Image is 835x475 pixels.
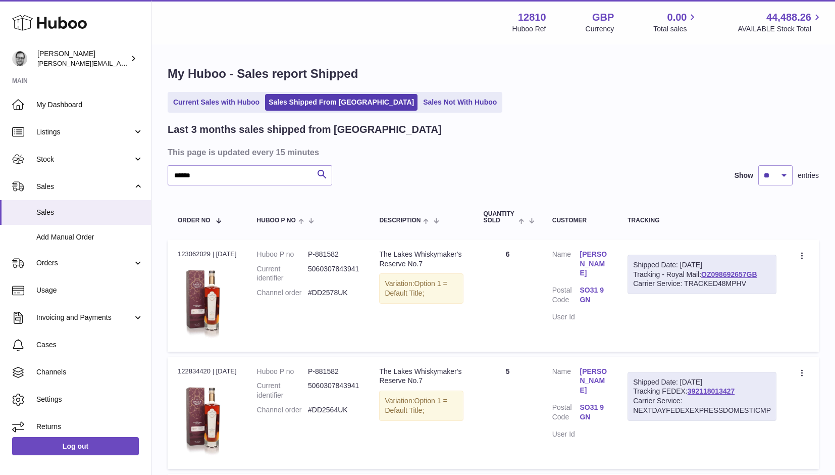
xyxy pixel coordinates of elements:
[257,250,308,259] dt: Huboo P no
[633,396,771,415] div: Carrier Service: NEXTDAYFEDEXEXPRESSDOMESTICMP
[633,377,771,387] div: Shipped Date: [DATE]
[552,367,580,398] dt: Name
[633,260,771,270] div: Shipped Date: [DATE]
[580,250,607,278] a: [PERSON_NAME]
[257,405,308,415] dt: Channel order
[552,250,580,281] dt: Name
[474,240,542,352] td: 6
[170,94,263,111] a: Current Sales with Huboo
[552,312,580,322] dt: User Id
[308,264,359,283] dd: 5060307843941
[257,288,308,298] dt: Channel order
[580,403,607,422] a: SO31 9GN
[178,367,237,376] div: 122834420 | [DATE]
[738,24,823,34] span: AVAILABLE Stock Total
[178,250,237,259] div: 123062029 | [DATE]
[36,232,143,242] span: Add Manual Order
[36,422,143,432] span: Returns
[628,372,776,421] div: Tracking FEDEX:
[257,367,308,376] dt: Huboo P no
[379,273,463,304] div: Variation:
[178,379,228,456] img: 128101699441543.jpg
[36,182,133,192] span: Sales
[308,250,359,259] dd: P-881582
[552,217,608,224] div: Customer
[633,279,771,289] div: Carrier Service: TRACKED48MPHV
[484,211,516,224] span: Quantity Sold
[36,208,143,217] span: Sales
[552,430,580,439] dt: User Id
[379,217,421,224] span: Description
[37,59,202,67] span: [PERSON_NAME][EMAIL_ADDRESS][DOMAIN_NAME]
[552,286,580,307] dt: Postal Code
[738,11,823,34] a: 44,488.26 AVAILABLE Stock Total
[512,24,546,34] div: Huboo Ref
[37,49,128,68] div: [PERSON_NAME]
[257,381,308,400] dt: Current identifier
[701,270,757,278] a: OZ098692657GB
[518,11,546,24] strong: 12810
[265,94,417,111] a: Sales Shipped From [GEOGRAPHIC_DATA]
[36,395,143,404] span: Settings
[168,66,819,82] h1: My Huboo - Sales report Shipped
[379,391,463,421] div: Variation:
[36,100,143,110] span: My Dashboard
[667,11,687,24] span: 0.00
[178,262,228,339] img: 128101699441543.jpg
[379,367,463,386] div: The Lakes Whiskymaker's Reserve No.7
[36,155,133,164] span: Stock
[257,264,308,283] dt: Current identifier
[653,11,698,34] a: 0.00 Total sales
[379,250,463,269] div: The Lakes Whiskymaker's Reserve No.7
[168,147,816,158] h3: This page is updated every 15 minutes
[688,387,735,395] a: 392118013427
[766,11,811,24] span: 44,488.26
[36,286,143,295] span: Usage
[385,279,447,297] span: Option 1 = Default Title;
[308,381,359,400] dd: 5060307843941
[580,286,607,305] a: SO31 9GN
[12,51,27,66] img: alex@digidistiller.com
[168,123,442,136] h2: Last 3 months sales shipped from [GEOGRAPHIC_DATA]
[36,258,133,268] span: Orders
[308,405,359,415] dd: #DD2564UK
[653,24,698,34] span: Total sales
[735,171,753,180] label: Show
[308,288,359,298] dd: #DD2578UK
[36,340,143,350] span: Cases
[36,313,133,322] span: Invoicing and Payments
[420,94,500,111] a: Sales Not With Huboo
[586,24,614,34] div: Currency
[12,437,139,455] a: Log out
[628,255,776,295] div: Tracking - Royal Mail:
[178,217,211,224] span: Order No
[36,367,143,377] span: Channels
[580,367,607,396] a: [PERSON_NAME]
[308,367,359,376] dd: P-881582
[798,171,819,180] span: entries
[385,397,447,414] span: Option 1 = Default Title;
[36,127,133,137] span: Listings
[628,217,776,224] div: Tracking
[552,403,580,424] dt: Postal Code
[257,217,296,224] span: Huboo P no
[592,11,614,24] strong: GBP
[474,357,542,469] td: 5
